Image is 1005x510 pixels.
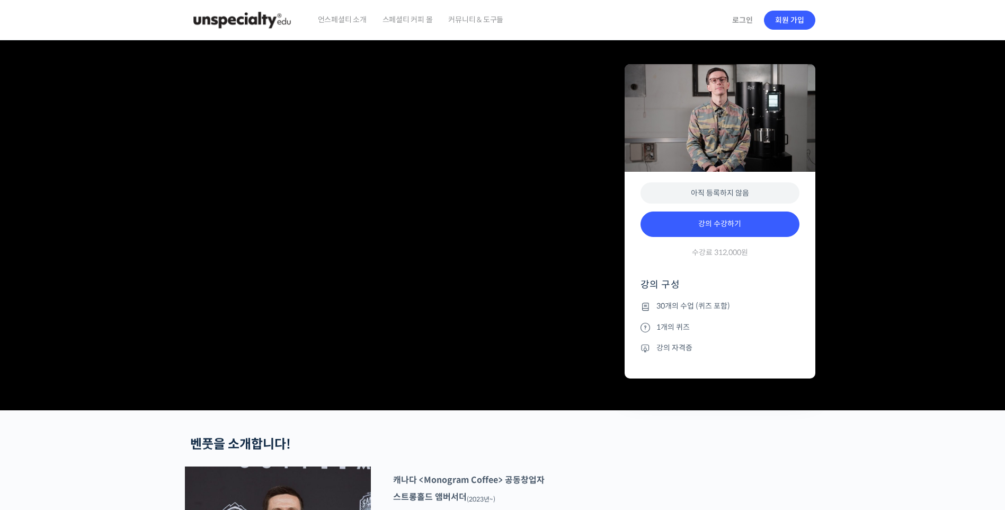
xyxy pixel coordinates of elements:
[692,248,748,258] span: 수강료 312,000원
[467,495,495,503] sub: (2023년~)
[641,321,799,333] li: 1개의 퀴즈
[641,212,799,237] a: 강의 수강하기
[641,341,799,354] li: 강의 자격증
[764,11,815,30] a: 회원 가입
[641,182,799,204] div: 아직 등록하지 않음
[641,300,799,313] li: 30개의 수업 (퀴즈 포함)
[726,8,759,32] a: 로그인
[393,491,467,503] strong: 스트롱홀드 앰버서더
[190,437,568,452] h2: 벤풋을 소개합니다!
[641,278,799,300] h4: 강의 구성
[393,474,545,486] strong: 캐나다 <Monogram Coffee> 공동창업자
